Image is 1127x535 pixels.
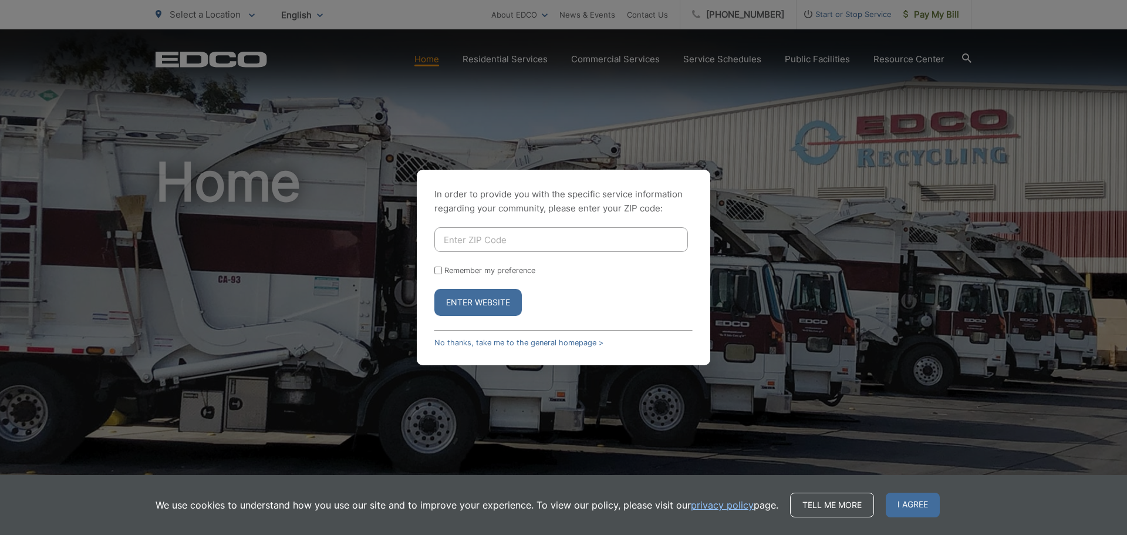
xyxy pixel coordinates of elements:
[434,289,522,316] button: Enter Website
[434,338,603,347] a: No thanks, take me to the general homepage >
[434,227,688,252] input: Enter ZIP Code
[444,266,535,275] label: Remember my preference
[156,498,778,512] p: We use cookies to understand how you use our site and to improve your experience. To view our pol...
[434,187,693,216] p: In order to provide you with the specific service information regarding your community, please en...
[790,493,874,517] a: Tell me more
[886,493,940,517] span: I agree
[691,498,754,512] a: privacy policy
